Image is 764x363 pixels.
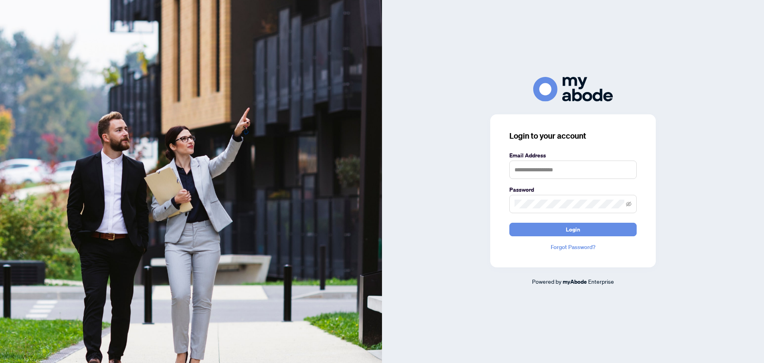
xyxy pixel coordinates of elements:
[509,130,637,141] h3: Login to your account
[509,185,637,194] label: Password
[566,223,580,236] span: Login
[509,243,637,251] a: Forgot Password?
[588,278,614,285] span: Enterprise
[563,277,587,286] a: myAbode
[626,201,631,207] span: eye-invisible
[532,278,561,285] span: Powered by
[509,223,637,236] button: Login
[509,151,637,160] label: Email Address
[533,77,613,101] img: ma-logo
